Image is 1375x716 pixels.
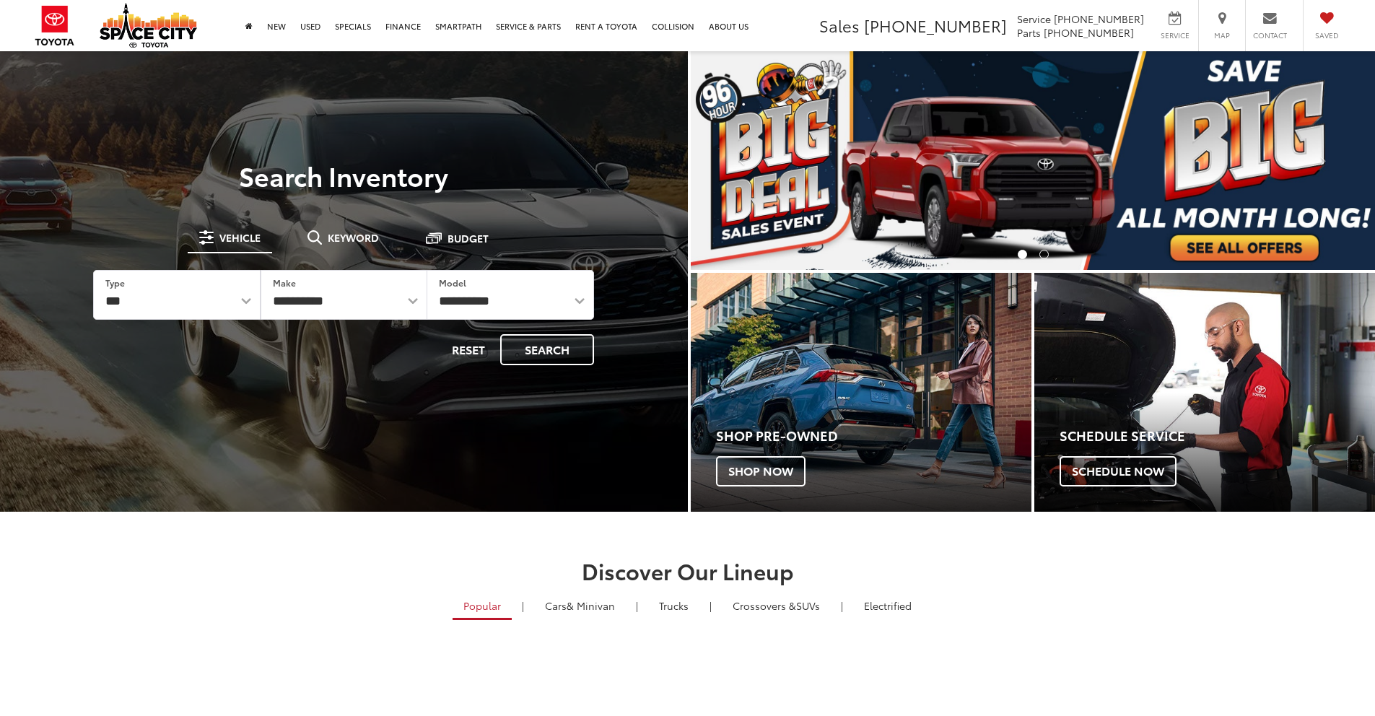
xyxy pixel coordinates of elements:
a: Schedule Service Schedule Now [1034,273,1375,512]
button: Reset [440,334,497,365]
span: Map [1206,30,1238,40]
span: Schedule Now [1060,456,1177,486]
span: Contact [1253,30,1287,40]
h3: Search Inventory [61,161,627,190]
li: | [518,598,528,613]
span: Service [1158,30,1191,40]
span: Service [1017,12,1051,26]
h2: Discover Our Lineup [179,559,1197,582]
span: Budget [448,233,489,243]
img: Space City Toyota [100,3,197,48]
li: | [632,598,642,613]
a: Shop Pre-Owned Shop Now [691,273,1031,512]
div: Toyota [691,273,1031,512]
li: | [706,598,715,613]
a: Cars [534,593,626,618]
span: & Minivan [567,598,615,613]
span: Keyword [328,232,379,243]
button: Click to view previous picture. [691,80,793,241]
span: Crossovers & [733,598,796,613]
a: Trucks [648,593,699,618]
h4: Shop Pre-Owned [716,429,1031,443]
button: Click to view next picture. [1273,80,1375,241]
span: Vehicle [219,232,261,243]
span: Parts [1017,25,1041,40]
div: Toyota [1034,273,1375,512]
a: SUVs [722,593,831,618]
label: Make [273,276,296,289]
button: Search [500,334,594,365]
span: Saved [1311,30,1343,40]
a: Popular [453,593,512,620]
label: Model [439,276,466,289]
span: [PHONE_NUMBER] [864,14,1007,37]
h4: Schedule Service [1060,429,1375,443]
span: [PHONE_NUMBER] [1054,12,1144,26]
a: Electrified [853,593,922,618]
span: Shop Now [716,456,806,486]
span: [PHONE_NUMBER] [1044,25,1134,40]
label: Type [105,276,125,289]
li: Go to slide number 1. [1018,250,1027,259]
li: Go to slide number 2. [1039,250,1049,259]
span: Sales [819,14,860,37]
li: | [837,598,847,613]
